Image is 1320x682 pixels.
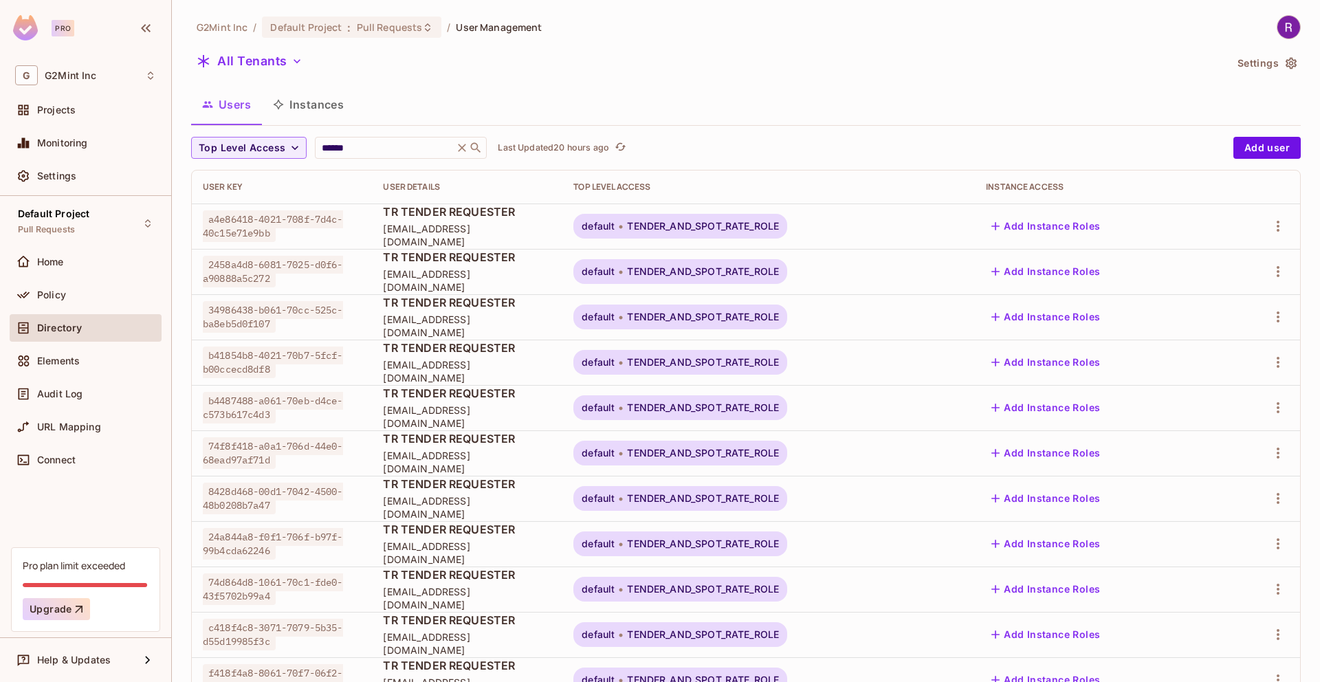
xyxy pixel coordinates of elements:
[383,267,551,294] span: [EMAIL_ADDRESS][DOMAIN_NAME]
[615,141,626,155] span: refresh
[203,483,343,514] span: 8428d468-00d1-7042-4500-48b0208b7a47
[986,181,1212,192] div: Instance Access
[627,311,779,322] span: TENDER_AND_SPOT_RATE_ROLE
[582,493,615,504] span: default
[383,431,551,446] span: TR TENDER REQUESTER
[262,87,355,122] button: Instances
[383,658,551,673] span: TR TENDER REQUESTER
[191,137,307,159] button: Top Level Access
[627,221,779,232] span: TENDER_AND_SPOT_RATE_ROLE
[383,630,551,657] span: [EMAIL_ADDRESS][DOMAIN_NAME]
[986,215,1105,237] button: Add Instance Roles
[203,301,343,333] span: 34986438-b061-70cc-525c-ba8eb5d0f107
[383,181,551,192] div: User Details
[582,311,615,322] span: default
[383,567,551,582] span: TR TENDER REQUESTER
[203,392,343,423] span: b4487488-a061-70eb-d4ce-c573b617c4d3
[203,210,343,242] span: a4e86418-4021-708f-7d4c-40c15e71e9bb
[986,306,1105,328] button: Add Instance Roles
[383,476,551,492] span: TR TENDER REQUESTER
[986,578,1105,600] button: Add Instance Roles
[37,289,66,300] span: Policy
[37,137,88,148] span: Monitoring
[37,388,82,399] span: Audit Log
[627,402,779,413] span: TENDER_AND_SPOT_RATE_ROLE
[383,540,551,566] span: [EMAIL_ADDRESS][DOMAIN_NAME]
[37,654,111,665] span: Help & Updates
[627,629,779,640] span: TENDER_AND_SPOT_RATE_ROLE
[383,613,551,628] span: TR TENDER REQUESTER
[37,170,76,181] span: Settings
[383,522,551,537] span: TR TENDER REQUESTER
[383,340,551,355] span: TR TENDER REQUESTER
[383,250,551,265] span: TR TENDER REQUESTER
[203,437,343,469] span: 74f8f418-a0a1-706d-44e0-68ead97af71d
[203,181,361,192] div: User Key
[37,454,76,465] span: Connect
[582,584,615,595] span: default
[582,448,615,459] span: default
[203,573,343,605] span: 74d864d8-1061-70c1-fde0-43f5702b99a4
[986,397,1105,419] button: Add Instance Roles
[13,15,38,41] img: SReyMgAAAABJRU5ErkJggg==
[627,584,779,595] span: TENDER_AND_SPOT_RATE_ROLE
[573,181,964,192] div: Top Level Access
[986,624,1105,646] button: Add Instance Roles
[986,533,1105,555] button: Add Instance Roles
[383,494,551,520] span: [EMAIL_ADDRESS][DOMAIN_NAME]
[203,256,343,287] span: 2458a4d8-6081-7025-d0f6-a90888a5c272
[37,355,80,366] span: Elements
[270,21,342,34] span: Default Project
[627,538,779,549] span: TENDER_AND_SPOT_RATE_ROLE
[383,313,551,339] span: [EMAIL_ADDRESS][DOMAIN_NAME]
[582,402,615,413] span: default
[1277,16,1300,38] img: Renato Rabdishta
[612,140,628,156] button: refresh
[23,598,90,620] button: Upgrade
[253,21,256,34] li: /
[986,487,1105,509] button: Add Instance Roles
[498,142,609,153] p: Last Updated 20 hours ago
[37,421,101,432] span: URL Mapping
[582,266,615,277] span: default
[191,50,308,72] button: All Tenants
[346,22,351,33] span: :
[45,70,96,81] span: Workspace: G2Mint Inc
[1232,52,1301,74] button: Settings
[986,351,1105,373] button: Add Instance Roles
[456,21,542,34] span: User Management
[383,386,551,401] span: TR TENDER REQUESTER
[383,404,551,430] span: [EMAIL_ADDRESS][DOMAIN_NAME]
[199,140,285,157] span: Top Level Access
[383,204,551,219] span: TR TENDER REQUESTER
[52,20,74,36] div: Pro
[191,87,262,122] button: Users
[18,208,89,219] span: Default Project
[197,21,247,34] span: the active workspace
[383,295,551,310] span: TR TENDER REQUESTER
[627,266,779,277] span: TENDER_AND_SPOT_RATE_ROLE
[582,221,615,232] span: default
[627,448,779,459] span: TENDER_AND_SPOT_RATE_ROLE
[23,559,125,572] div: Pro plan limit exceeded
[1233,137,1301,159] button: Add user
[37,322,82,333] span: Directory
[447,21,450,34] li: /
[627,493,779,504] span: TENDER_AND_SPOT_RATE_ROLE
[609,140,628,156] span: Click to refresh data
[582,629,615,640] span: default
[383,358,551,384] span: [EMAIL_ADDRESS][DOMAIN_NAME]
[383,585,551,611] span: [EMAIL_ADDRESS][DOMAIN_NAME]
[986,442,1105,464] button: Add Instance Roles
[582,357,615,368] span: default
[627,357,779,368] span: TENDER_AND_SPOT_RATE_ROLE
[383,449,551,475] span: [EMAIL_ADDRESS][DOMAIN_NAME]
[203,619,343,650] span: c418f4c8-3071-7079-5b35-d55d19985f3c
[18,224,75,235] span: Pull Requests
[203,346,343,378] span: b41854b8-4021-70b7-5fcf-b00ccecd8df8
[986,261,1105,283] button: Add Instance Roles
[203,528,343,560] span: 24a844a8-f0f1-706f-b97f-99b4cda62246
[357,21,423,34] span: Pull Requests
[383,222,551,248] span: [EMAIL_ADDRESS][DOMAIN_NAME]
[582,538,615,549] span: default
